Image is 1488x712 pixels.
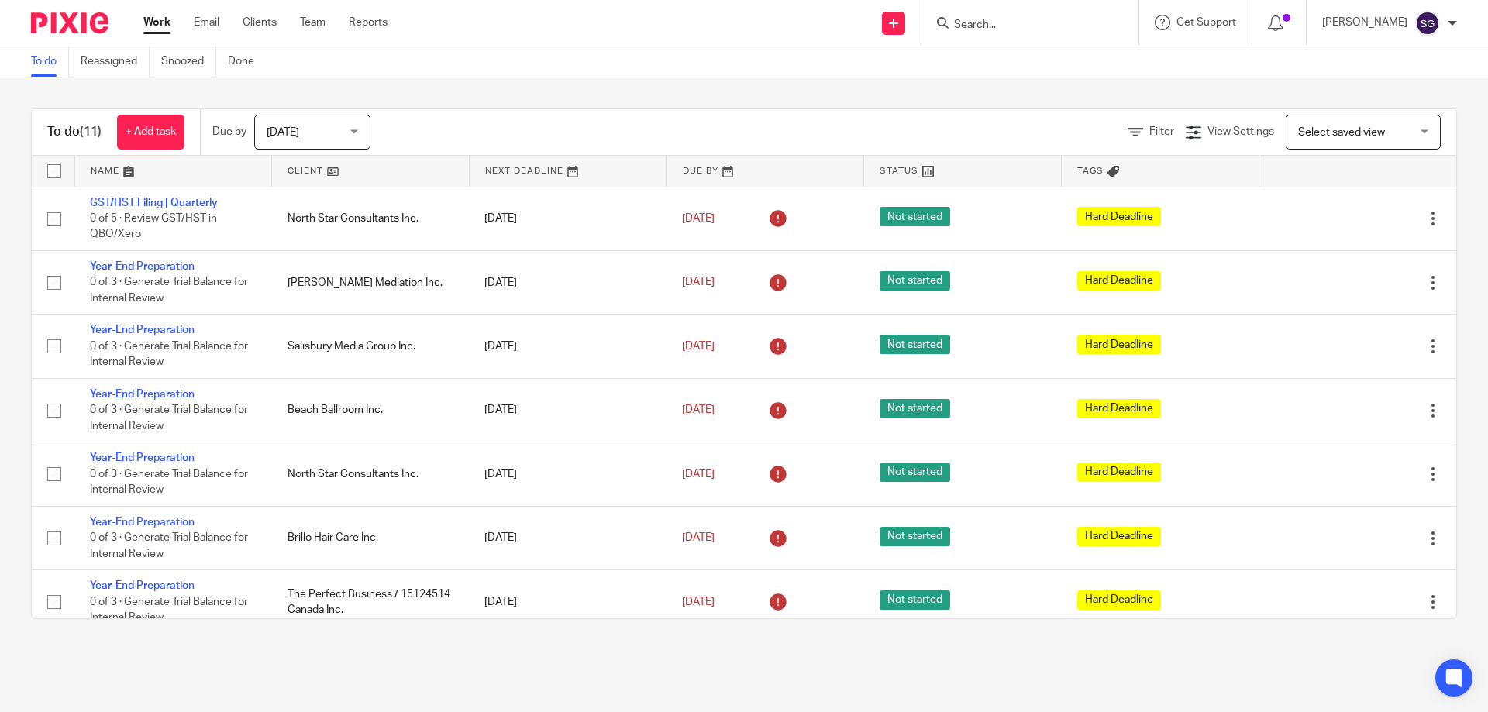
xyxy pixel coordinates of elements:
span: Tags [1077,167,1104,175]
a: Year-End Preparation [90,261,195,272]
a: Reassigned [81,46,150,77]
span: Not started [880,399,950,418]
a: Snoozed [161,46,216,77]
td: [DATE] [469,506,666,569]
span: [DATE] [682,213,715,224]
td: [DATE] [469,442,666,506]
td: North Star Consultants Inc. [272,187,470,250]
a: Year-End Preparation [90,580,195,591]
a: Year-End Preparation [90,517,195,528]
span: [DATE] [267,127,299,138]
span: [DATE] [682,597,715,607]
span: Not started [880,590,950,610]
a: Reports [349,15,387,30]
h1: To do [47,124,102,140]
img: Pixie [31,12,108,33]
a: Team [300,15,325,30]
td: [DATE] [469,250,666,314]
span: [DATE] [682,532,715,543]
a: Year-End Preparation [90,389,195,400]
span: View Settings [1207,126,1274,137]
td: North Star Consultants Inc. [272,442,470,506]
a: Clients [243,15,277,30]
p: [PERSON_NAME] [1322,15,1407,30]
span: Hard Deadline [1077,207,1161,226]
span: Not started [880,271,950,291]
span: [DATE] [682,469,715,480]
a: To do [31,46,69,77]
span: Get Support [1176,17,1236,28]
img: svg%3E [1415,11,1440,36]
span: 0 of 3 · Generate Trial Balance for Internal Review [90,597,248,624]
span: 0 of 3 · Generate Trial Balance for Internal Review [90,404,248,432]
span: [DATE] [682,341,715,352]
td: [DATE] [469,315,666,378]
a: Year-End Preparation [90,452,195,463]
span: Hard Deadline [1077,271,1161,291]
a: Work [143,15,170,30]
td: [DATE] [469,378,666,442]
span: Not started [880,335,950,354]
td: Brillo Hair Care Inc. [272,506,470,569]
span: (11) [80,126,102,138]
td: [DATE] [469,187,666,250]
td: Salisbury Media Group Inc. [272,315,470,378]
span: Not started [880,207,950,226]
span: [DATE] [682,277,715,288]
td: Beach Ballroom Inc. [272,378,470,442]
span: Hard Deadline [1077,335,1161,354]
span: Hard Deadline [1077,590,1161,610]
span: Filter [1149,126,1174,137]
span: Hard Deadline [1077,463,1161,482]
span: 0 of 3 · Generate Trial Balance for Internal Review [90,341,248,368]
td: [PERSON_NAME] Mediation Inc. [272,250,470,314]
span: Not started [880,463,950,482]
span: 0 of 3 · Generate Trial Balance for Internal Review [90,532,248,559]
td: The Perfect Business / 15124514 Canada Inc. [272,570,470,634]
td: [DATE] [469,570,666,634]
span: 0 of 5 · Review GST/HST in QBO/Xero [90,213,217,240]
p: Due by [212,124,246,139]
a: Email [194,15,219,30]
input: Search [952,19,1092,33]
span: Hard Deadline [1077,399,1161,418]
a: Year-End Preparation [90,325,195,335]
span: 0 of 3 · Generate Trial Balance for Internal Review [90,277,248,304]
span: Not started [880,527,950,546]
span: Select saved view [1298,127,1385,138]
span: [DATE] [682,404,715,415]
a: Done [228,46,266,77]
a: + Add task [117,115,184,150]
span: 0 of 3 · Generate Trial Balance for Internal Review [90,469,248,496]
a: GST/HST Filing | Quarterly [90,198,218,208]
span: Hard Deadline [1077,527,1161,546]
